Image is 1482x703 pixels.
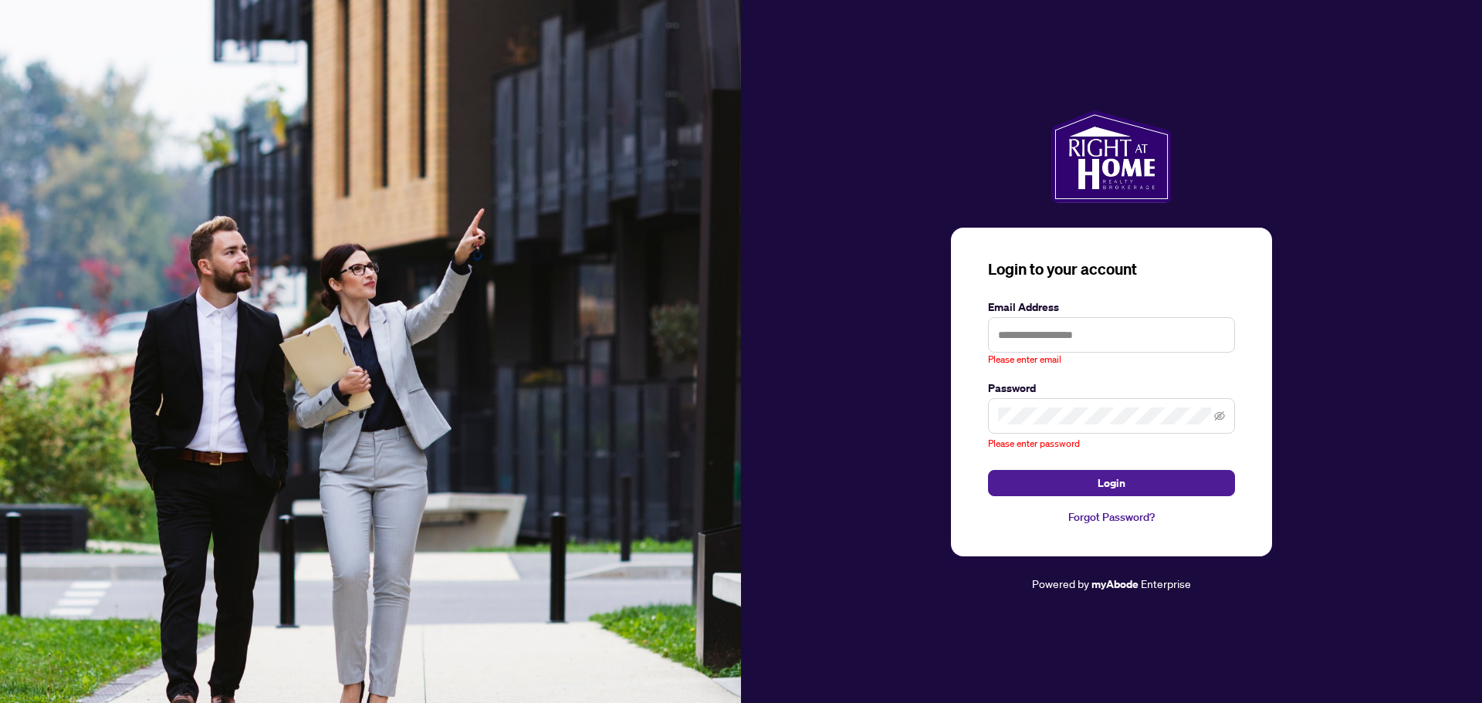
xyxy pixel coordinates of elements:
[1207,326,1226,344] keeper-lock: Open Keeper Popup
[1214,411,1225,421] span: eye-invisible
[1051,110,1171,203] img: ma-logo
[988,470,1235,496] button: Login
[1032,576,1089,590] span: Powered by
[988,353,1061,367] span: Please enter email
[1098,471,1125,495] span: Login
[988,259,1235,280] h3: Login to your account
[988,299,1235,316] label: Email Address
[988,438,1080,449] span: Please enter password
[988,380,1235,397] label: Password
[1091,576,1139,593] a: myAbode
[1141,576,1191,590] span: Enterprise
[988,509,1235,526] a: Forgot Password?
